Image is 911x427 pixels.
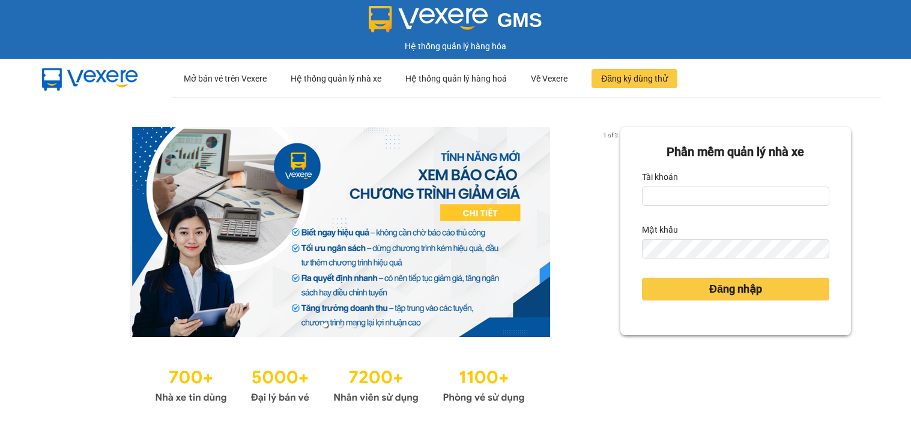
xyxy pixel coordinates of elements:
[155,361,525,407] img: Statistics.png
[405,59,507,98] div: Hệ thống quản lý hàng hoá
[642,239,829,258] input: Mật khẩu
[369,18,542,28] a: GMS
[709,281,762,297] span: Đăng nhập
[291,59,381,98] div: Hệ thống quản lý nhà xe
[604,127,620,337] button: next slide / item
[642,220,678,239] label: Mật khẩu
[184,59,267,98] div: Mở bán vé trên Vexere
[60,127,77,337] button: previous slide / item
[352,323,357,327] li: slide item 3
[642,143,829,161] div: Phần mềm quản lý nhà xe
[3,40,908,53] div: Hệ thống quản lý hàng hóa
[642,187,829,206] input: Tài khoản
[30,59,150,98] img: mbUUG5Q.png
[531,59,567,98] div: Về Vexere
[601,72,668,85] span: Đăng ký dùng thử
[592,69,677,88] button: Đăng ký dùng thử
[599,127,620,143] p: 1 of 3
[642,278,829,300] button: Đăng nhập
[323,323,328,327] li: slide item 1
[642,167,678,187] label: Tài khoản
[337,323,342,327] li: slide item 2
[369,6,488,32] img: logo 2
[497,9,542,31] span: GMS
